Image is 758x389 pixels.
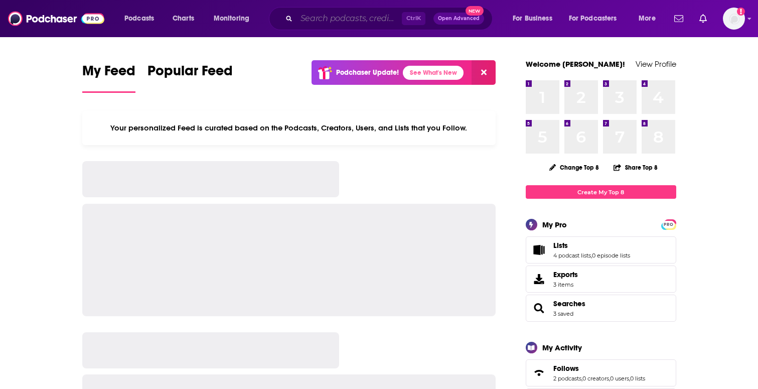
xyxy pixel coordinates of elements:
[543,161,605,174] button: Change Top 8
[336,68,399,77] p: Podchaser Update!
[629,375,630,382] span: ,
[636,59,676,69] a: View Profile
[513,12,552,26] span: For Business
[433,13,484,25] button: Open AdvancedNew
[553,375,581,382] a: 2 podcasts
[402,12,425,25] span: Ctrl K
[166,11,200,27] a: Charts
[553,241,630,250] a: Lists
[670,10,687,27] a: Show notifications dropdown
[529,272,549,286] span: Exports
[582,375,609,382] a: 0 creators
[553,270,578,279] span: Exports
[663,221,675,228] span: PRO
[553,299,585,308] a: Searches
[613,158,658,177] button: Share Top 8
[591,252,592,259] span: ,
[173,12,194,26] span: Charts
[82,62,135,93] a: My Feed
[562,11,632,27] button: open menu
[610,375,629,382] a: 0 users
[723,8,745,30] span: Logged in as ei1745
[553,310,573,317] a: 3 saved
[542,343,582,352] div: My Activity
[553,252,591,259] a: 4 podcast lists
[207,11,262,27] button: open menu
[214,12,249,26] span: Monitoring
[147,62,233,85] span: Popular Feed
[553,364,579,373] span: Follows
[639,12,656,26] span: More
[723,8,745,30] button: Show profile menu
[737,8,745,16] svg: Add a profile image
[609,375,610,382] span: ,
[147,62,233,93] a: Popular Feed
[403,66,464,80] a: See What's New
[526,359,676,386] span: Follows
[630,375,645,382] a: 0 lists
[542,220,567,229] div: My Pro
[296,11,402,27] input: Search podcasts, credits, & more...
[526,266,676,293] a: Exports
[526,59,625,69] a: Welcome [PERSON_NAME]!
[466,6,484,16] span: New
[82,111,496,145] div: Your personalized Feed is curated based on the Podcasts, Creators, Users, and Lists that you Follow.
[723,8,745,30] img: User Profile
[438,16,480,21] span: Open Advanced
[553,364,645,373] a: Follows
[529,366,549,380] a: Follows
[553,281,578,288] span: 3 items
[663,220,675,228] a: PRO
[695,10,711,27] a: Show notifications dropdown
[569,12,617,26] span: For Podcasters
[526,185,676,199] a: Create My Top 8
[553,241,568,250] span: Lists
[278,7,502,30] div: Search podcasts, credits, & more...
[506,11,565,27] button: open menu
[581,375,582,382] span: ,
[592,252,630,259] a: 0 episode lists
[124,12,154,26] span: Podcasts
[632,11,668,27] button: open menu
[526,295,676,322] span: Searches
[529,301,549,315] a: Searches
[526,236,676,264] span: Lists
[82,62,135,85] span: My Feed
[529,243,549,257] a: Lists
[117,11,167,27] button: open menu
[8,9,104,28] img: Podchaser - Follow, Share and Rate Podcasts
